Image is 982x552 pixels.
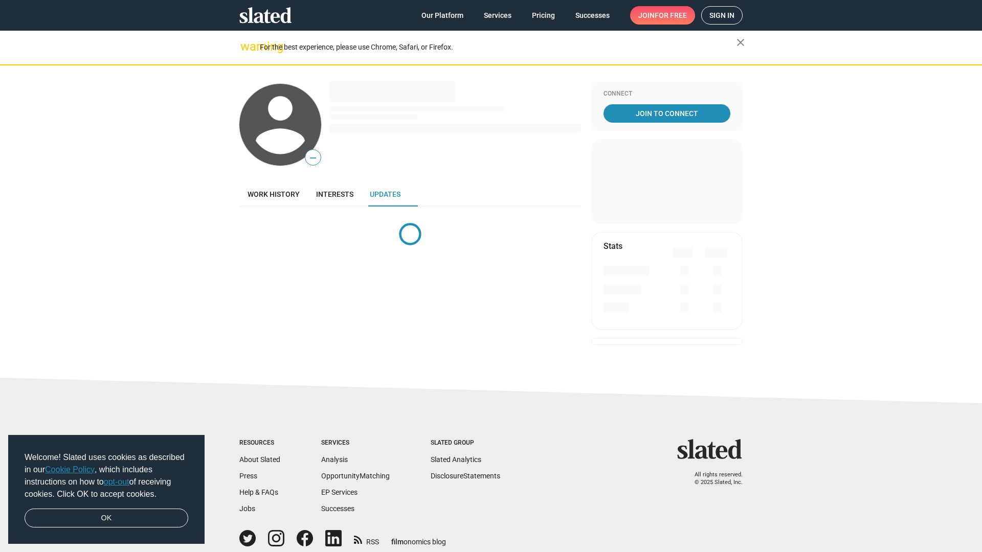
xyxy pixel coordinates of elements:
a: Slated Analytics [431,455,481,464]
span: Join [638,6,687,25]
a: dismiss cookie message [25,509,188,528]
span: Updates [370,190,400,198]
span: Interests [316,190,353,198]
a: OpportunityMatching [321,472,390,480]
div: cookieconsent [8,435,205,544]
a: Pricing [524,6,563,25]
span: film [391,538,404,546]
a: Updates [362,182,409,206]
a: Analysis [321,455,348,464]
p: All rights reserved. © 2025 Slated, Inc. [684,471,743,486]
a: Join To Connect [604,104,730,123]
div: Slated Group [431,439,500,447]
span: — [305,151,321,165]
mat-icon: warning [240,40,253,53]
a: Successes [321,504,354,513]
span: Pricing [532,6,555,25]
a: DisclosureStatements [431,472,500,480]
a: Press [239,472,257,480]
a: RSS [354,531,379,547]
span: Our Platform [421,6,463,25]
a: Help & FAQs [239,488,278,496]
div: Resources [239,439,280,447]
a: Cookie Policy [45,465,95,474]
span: Sign in [709,7,734,24]
a: Successes [567,6,618,25]
div: Connect [604,90,730,98]
div: For the best experience, please use Chrome, Safari, or Firefox. [260,40,736,54]
a: Jobs [239,504,255,513]
a: EP Services [321,488,358,496]
a: Joinfor free [630,6,695,25]
span: for free [655,6,687,25]
mat-card-title: Stats [604,241,622,251]
div: Services [321,439,390,447]
span: Services [484,6,511,25]
a: filmonomics blog [391,529,446,547]
mat-icon: close [734,36,747,49]
a: Services [476,6,520,25]
span: Join To Connect [606,104,728,123]
a: Sign in [701,6,743,25]
span: Work history [248,190,300,198]
a: Work history [239,182,308,206]
a: opt-out [104,477,129,486]
a: Interests [308,182,362,206]
span: Welcome! Slated uses cookies as described in our , which includes instructions on how to of recei... [25,451,188,500]
a: About Slated [239,455,280,464]
a: Our Platform [413,6,472,25]
span: Successes [575,6,610,25]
